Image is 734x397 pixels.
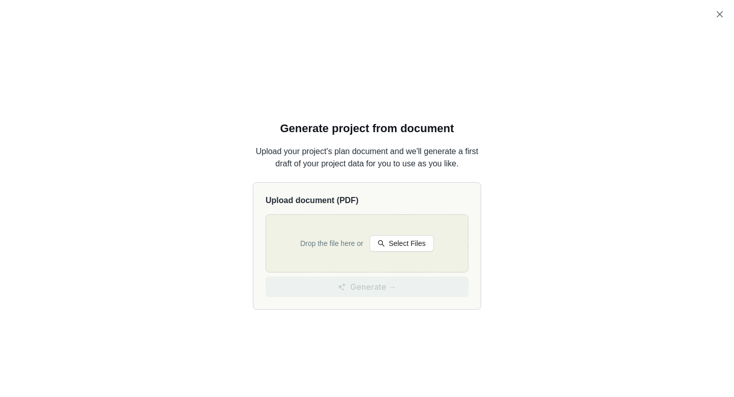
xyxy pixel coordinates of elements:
button: Select Files [370,235,434,252]
span: Select Files [389,238,426,249]
span: Drop the file here or [300,239,365,247]
span: close [716,10,724,18]
button: Close [712,6,728,22]
p: Upload your project's plan document and we'll generate a first draft of your project data for you... [253,145,481,170]
span: Close [712,10,728,18]
p: Upload document (PDF) [266,195,468,206]
h2: Generate project from document [280,120,454,138]
span: search [378,240,385,247]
